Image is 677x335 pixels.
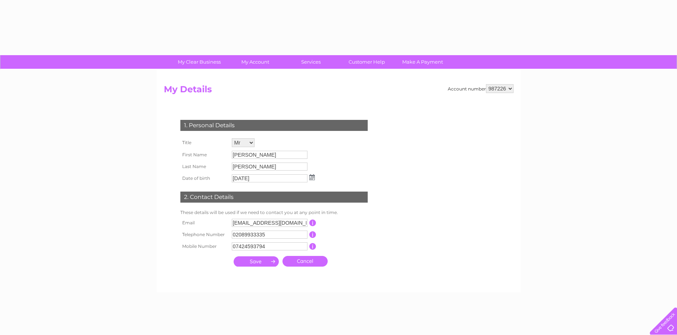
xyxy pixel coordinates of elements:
input: Information [309,243,316,250]
a: Make A Payment [392,55,453,69]
a: My Clear Business [169,55,230,69]
th: Mobile Number [179,240,230,252]
th: Title [179,136,230,149]
div: 2. Contact Details [180,192,368,203]
th: Telephone Number [179,229,230,240]
input: Information [309,231,316,238]
input: Submit [234,256,279,267]
a: Services [281,55,341,69]
th: Last Name [179,161,230,172]
div: 1. Personal Details [180,120,368,131]
a: Customer Help [336,55,397,69]
input: Information [309,220,316,226]
img: ... [309,174,315,180]
td: These details will be used if we need to contact you at any point in time. [179,208,370,217]
th: First Name [179,149,230,161]
h2: My Details [164,84,514,98]
th: Email [179,217,230,229]
div: Account number [448,84,514,93]
a: Cancel [282,256,328,267]
a: My Account [225,55,285,69]
th: Date of birth [179,172,230,184]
